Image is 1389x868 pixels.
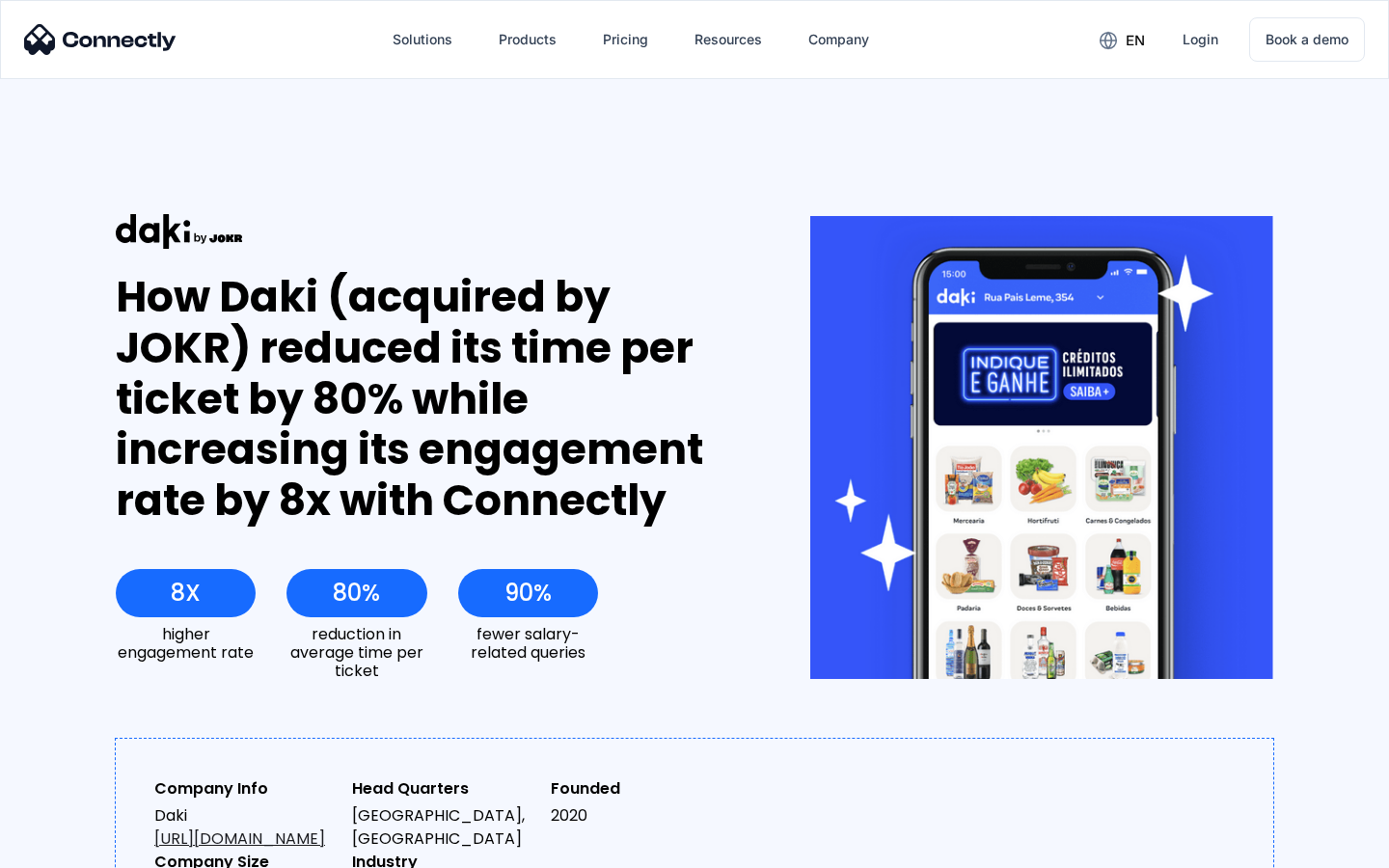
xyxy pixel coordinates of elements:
div: Daki [154,804,337,851]
a: Book a demo [1249,17,1365,62]
div: Login [1183,26,1218,53]
a: [URL][DOMAIN_NAME] [154,827,325,850]
div: How Daki (acquired by JOKR) reduced its time per ticket by 80% while increasing its engagement ra... [116,272,740,527]
aside: Language selected: English [19,834,116,861]
ul: Language list [39,834,116,861]
div: Solutions [393,26,452,53]
div: en [1126,27,1145,54]
div: Company [808,26,869,53]
div: reduction in average time per ticket [286,625,426,681]
div: Pricing [603,26,648,53]
div: 80% [333,580,380,607]
div: fewer salary-related queries [458,625,598,662]
div: Products [499,26,557,53]
div: 8X [171,580,201,607]
div: 2020 [551,804,733,827]
a: Login [1167,16,1234,63]
div: 90% [504,580,552,607]
div: Head Quarters [352,777,534,800]
div: Company Info [154,777,337,800]
img: Connectly Logo [24,24,177,55]
div: higher engagement rate [116,625,256,662]
a: Pricing [587,16,664,63]
div: Resources [694,26,762,53]
div: [GEOGRAPHIC_DATA], [GEOGRAPHIC_DATA] [352,804,534,851]
div: Founded [551,777,733,800]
